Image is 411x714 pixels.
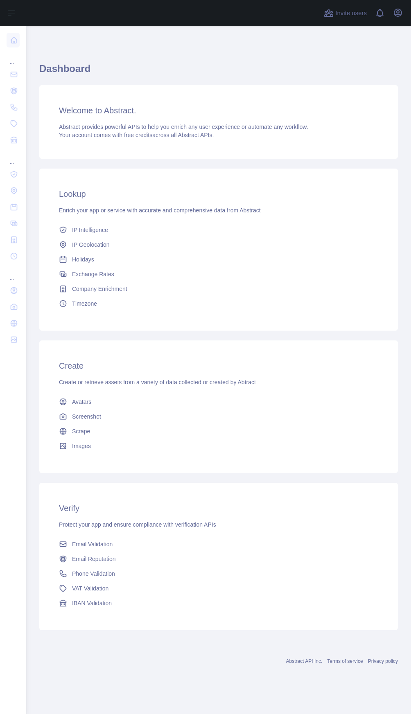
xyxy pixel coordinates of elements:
[59,502,378,514] h3: Verify
[72,255,94,264] span: Holidays
[59,132,214,138] span: Your account comes with across all Abstract APIs.
[56,581,382,596] a: VAT Validation
[72,412,101,421] span: Screenshot
[72,570,115,578] span: Phone Validation
[59,360,378,372] h3: Create
[124,132,152,138] span: free credits
[72,285,127,293] span: Company Enrichment
[72,555,116,563] span: Email Reputation
[56,409,382,424] a: Screenshot
[72,584,108,592] span: VAT Validation
[322,7,368,20] button: Invite users
[56,424,382,439] a: Scrape
[335,9,367,18] span: Invite users
[72,226,108,234] span: IP Intelligence
[56,252,382,267] a: Holidays
[59,105,378,116] h3: Welcome to Abstract.
[72,427,90,435] span: Scrape
[56,282,382,296] a: Company Enrichment
[72,442,91,450] span: Images
[7,149,20,165] div: ...
[72,398,91,406] span: Avatars
[39,62,398,82] h1: Dashboard
[7,265,20,282] div: ...
[59,521,216,528] span: Protect your app and ensure compliance with verification APIs
[56,267,382,282] a: Exchange Rates
[59,207,261,214] span: Enrich your app or service with accurate and comprehensive data from Abstract
[59,188,378,200] h3: Lookup
[56,394,382,409] a: Avatars
[72,599,112,607] span: IBAN Validation
[368,658,398,664] a: Privacy policy
[72,270,114,278] span: Exchange Rates
[56,566,382,581] a: Phone Validation
[56,223,382,237] a: IP Intelligence
[56,596,382,610] a: IBAN Validation
[72,241,110,249] span: IP Geolocation
[56,439,382,453] a: Images
[56,552,382,566] a: Email Reputation
[59,124,308,130] span: Abstract provides powerful APIs to help you enrich any user experience or automate any workflow.
[72,540,113,548] span: Email Validation
[286,658,323,664] a: Abstract API Inc.
[56,237,382,252] a: IP Geolocation
[56,296,382,311] a: Timezone
[327,658,363,664] a: Terms of service
[7,49,20,65] div: ...
[59,379,256,385] span: Create or retrieve assets from a variety of data collected or created by Abtract
[72,300,97,308] span: Timezone
[56,537,382,552] a: Email Validation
